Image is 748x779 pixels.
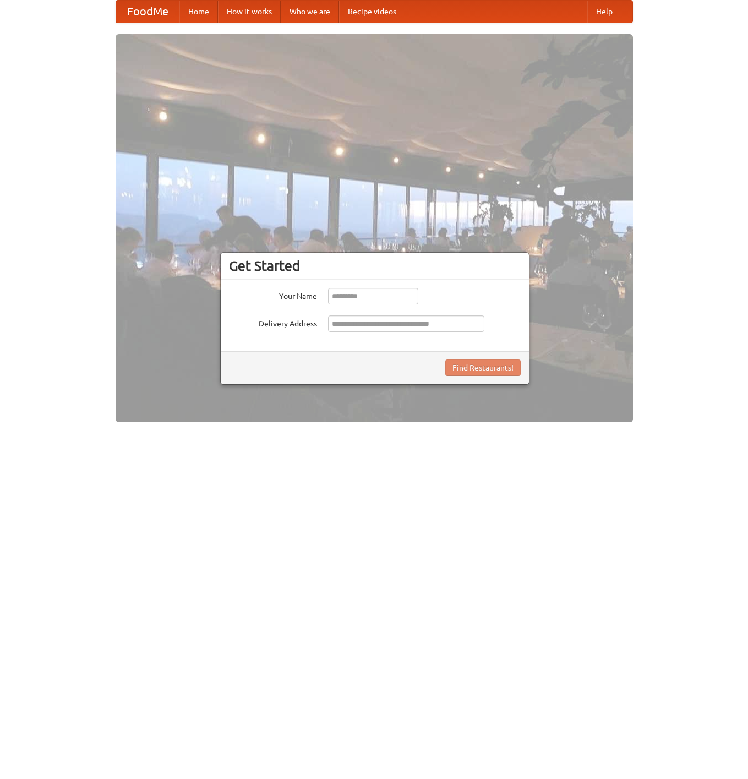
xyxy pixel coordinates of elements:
[229,258,521,274] h3: Get Started
[229,288,317,302] label: Your Name
[339,1,405,23] a: Recipe videos
[445,359,521,376] button: Find Restaurants!
[116,1,179,23] a: FoodMe
[587,1,621,23] a: Help
[179,1,218,23] a: Home
[281,1,339,23] a: Who we are
[229,315,317,329] label: Delivery Address
[218,1,281,23] a: How it works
